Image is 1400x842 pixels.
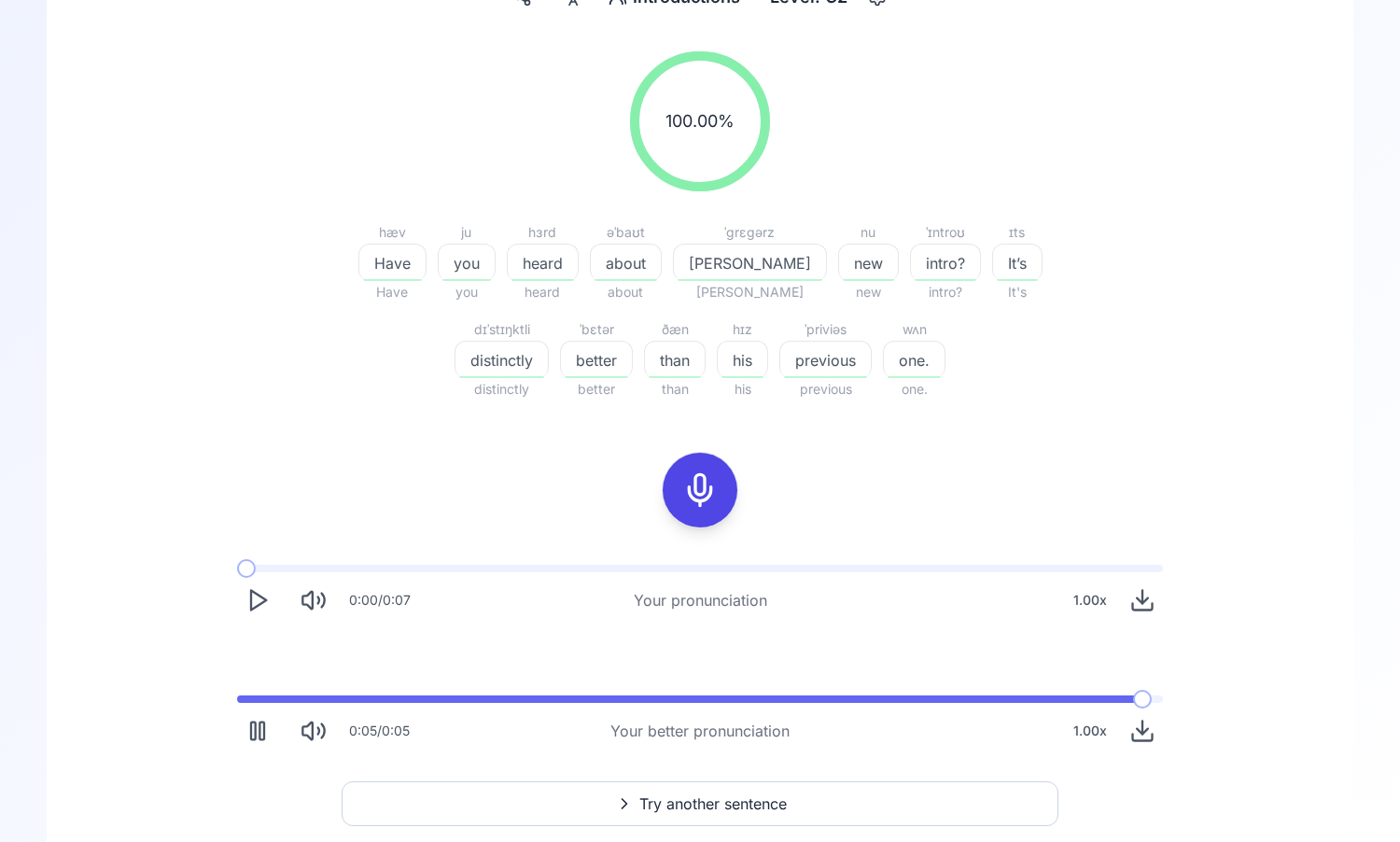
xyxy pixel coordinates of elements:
div: hɜrd [507,221,579,244]
button: his [717,341,768,378]
span: his [718,349,767,372]
span: intro? [911,252,980,274]
span: It’s [993,252,1042,274]
div: 1.00 x [1066,712,1114,750]
button: Try another sentence [342,781,1058,826]
span: heard [507,281,579,303]
button: one. [883,341,945,378]
div: hæv [358,221,427,244]
button: new [838,244,899,281]
button: heard [507,244,579,281]
div: wʌn [883,318,945,341]
span: previous [779,378,872,400]
span: distinctly [455,378,549,400]
div: nu [838,221,899,244]
div: 0:05 / 0:05 [349,722,410,740]
button: Mute [293,710,334,751]
span: It's [992,281,1043,303]
span: 100.00 % [665,108,735,134]
button: Download audio [1122,710,1163,751]
button: about [590,244,662,281]
button: Have [358,244,427,281]
span: [PERSON_NAME] [673,281,827,303]
span: distinctly [455,349,548,372]
span: heard [508,252,578,274]
button: than [644,341,706,378]
span: Try another sentence [639,793,787,815]
div: əˈbaʊt [590,221,662,244]
div: dɪˈstɪŋktli [455,318,549,341]
div: 1.00 x [1066,582,1114,619]
button: Download audio [1122,580,1163,621]
span: you [438,281,496,303]
div: Your better pronunciation [610,720,790,742]
button: previous [779,341,872,378]
span: than [644,378,706,400]
div: hɪz [717,318,768,341]
span: his [717,378,768,400]
span: better [561,349,632,372]
span: new [839,252,898,274]
span: [PERSON_NAME] [674,252,826,274]
div: ɪts [992,221,1043,244]
span: Have [358,281,427,303]
div: ju [438,221,496,244]
button: [PERSON_NAME] [673,244,827,281]
button: you [438,244,496,281]
div: 0:00 / 0:07 [349,591,411,610]
span: Have [359,252,426,274]
button: It’s [992,244,1043,281]
span: better [560,378,633,400]
span: about [590,281,662,303]
span: than [645,349,705,372]
div: ˈɪntroʊ [910,221,981,244]
span: one. [884,349,945,372]
span: intro? [910,281,981,303]
span: new [838,281,899,303]
span: about [591,252,661,274]
span: previous [780,349,871,372]
div: ˈɡrɛɡərz [673,221,827,244]
button: distinctly [455,341,549,378]
button: Mute [293,580,334,621]
button: better [560,341,633,378]
button: intro? [910,244,981,281]
div: ðæn [644,318,706,341]
button: Play [237,580,278,621]
span: one. [883,378,945,400]
button: Pause [237,710,278,751]
div: Your pronunciation [634,589,767,611]
span: you [439,252,495,274]
div: ˈpriviəs [779,318,872,341]
div: ˈbɛtər [560,318,633,341]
